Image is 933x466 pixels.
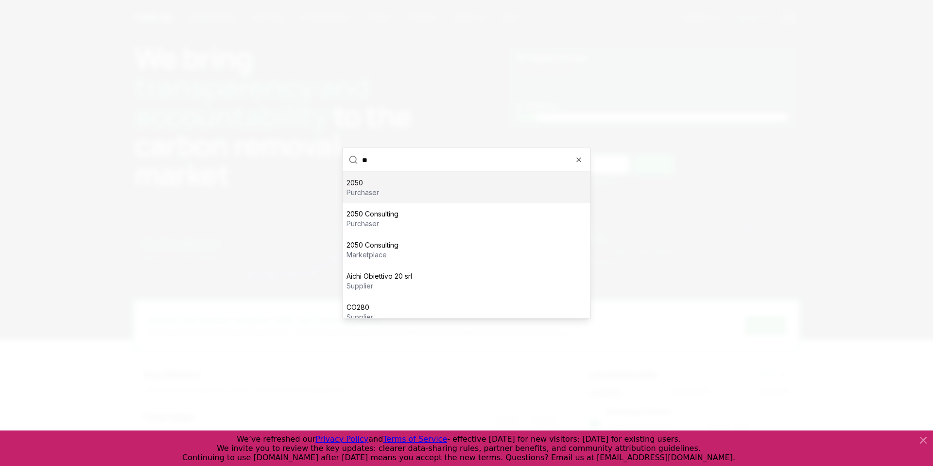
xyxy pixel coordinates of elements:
[346,303,373,312] p: CO280
[346,312,373,322] p: supplier
[346,250,398,260] p: marketplace
[346,219,398,229] p: purchaser
[346,240,398,250] p: 2050 Consulting
[346,188,379,197] p: purchaser
[346,281,412,291] p: supplier
[346,178,379,188] p: 2050
[346,209,398,219] p: 2050 Consulting
[346,271,412,281] p: Aichi Obiettivo 20 srl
